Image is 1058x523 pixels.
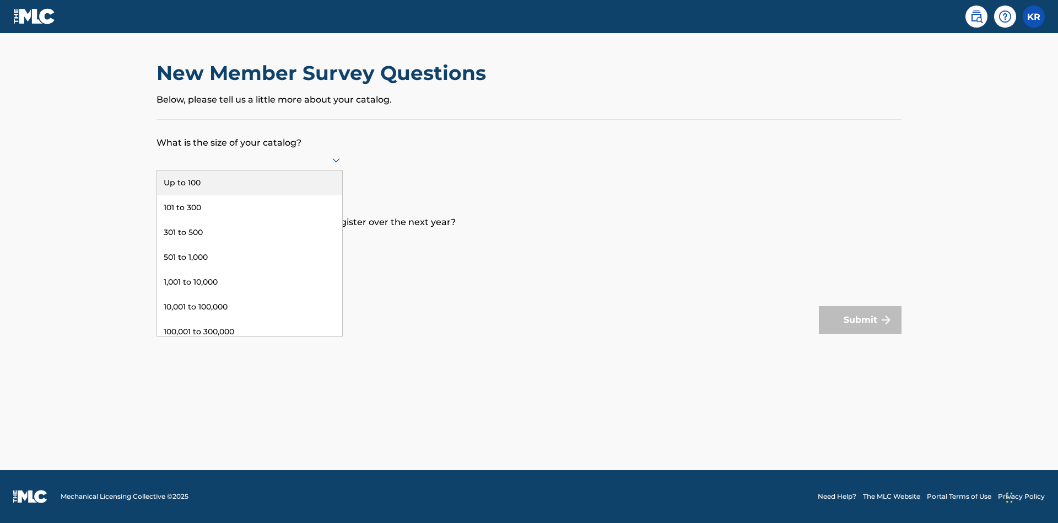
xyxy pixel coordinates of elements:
div: Drag [1006,481,1013,514]
p: Below, please tell us a little more about your catalog. [156,93,902,106]
a: Public Search [965,6,987,28]
img: search [970,10,983,23]
div: 101 to 300 [157,195,342,220]
div: 100,001 to 300,000 [157,319,342,344]
h2: New Member Survey Questions [156,61,492,86]
p: How many works are you expecting to register over the next year? [156,199,902,229]
div: Help [994,6,1016,28]
div: User Menu [1023,6,1045,28]
div: Up to 100 [157,170,342,195]
div: 10,001 to 100,000 [157,295,342,319]
p: What is the size of your catalog? [156,120,902,150]
img: MLC Logo [13,8,56,24]
div: 1,001 to 10,000 [157,270,342,295]
span: Mechanical Licensing Collective © 2025 [61,492,188,501]
a: The MLC Website [863,492,920,501]
iframe: Chat Widget [1003,470,1058,523]
a: Need Help? [818,492,856,501]
a: Portal Terms of Use [927,492,991,501]
div: 501 to 1,000 [157,245,342,270]
img: logo [13,490,47,503]
a: Privacy Policy [998,492,1045,501]
img: help [998,10,1012,23]
div: 301 to 500 [157,220,342,245]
